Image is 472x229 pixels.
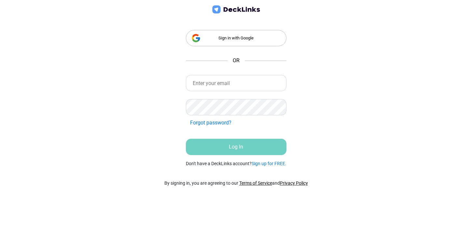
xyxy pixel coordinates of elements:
[211,5,261,15] img: deck-links-logo.c572c7424dfa0d40c150da8c35de9cd0.svg
[186,117,236,129] button: Forgot password?
[186,160,286,167] small: Don't have a DeckLinks account?
[233,57,240,64] span: OR
[186,139,286,155] button: Log In
[164,180,308,187] p: By signing in, you are agreeing to our and
[186,75,286,91] input: Enter your email
[239,180,272,186] a: Terms of Service
[186,30,286,46] div: Sign in with Google
[280,180,308,186] a: Privacy Policy
[252,161,286,166] a: Sign up for FREE.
